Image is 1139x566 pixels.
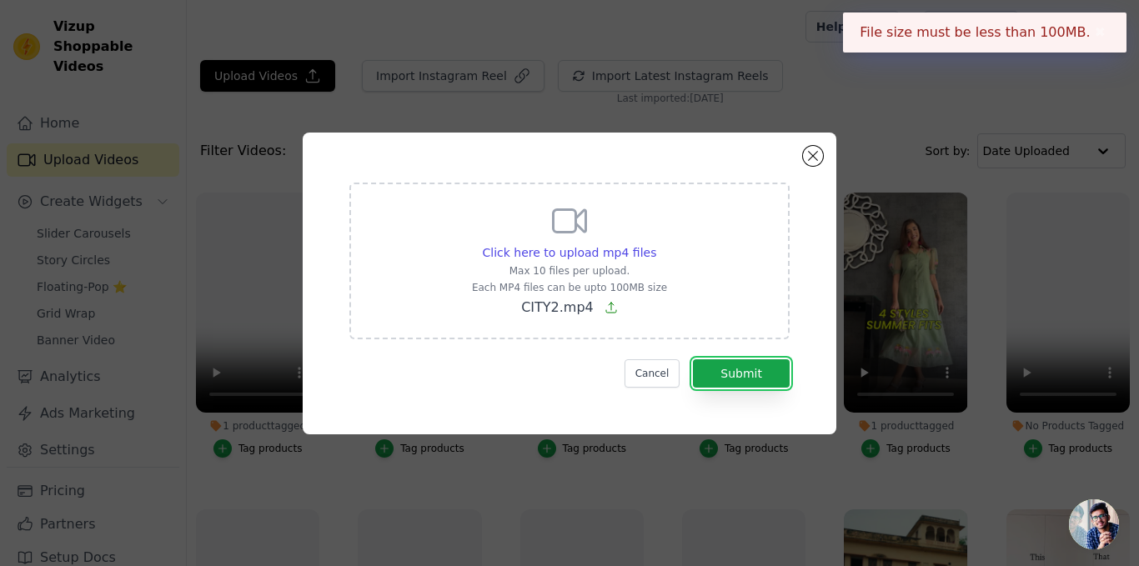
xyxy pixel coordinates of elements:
button: Close [1091,23,1110,43]
button: Cancel [625,359,680,388]
p: Max 10 files per upload. [472,264,667,278]
p: Each MP4 files can be upto 100MB size [472,281,667,294]
div: File size must be less than 100MB. [843,13,1126,53]
button: Close modal [803,146,823,166]
a: Open chat [1069,499,1119,549]
button: Submit [693,359,790,388]
span: CITY2.mp4 [521,299,594,315]
span: Click here to upload mp4 files [483,246,657,259]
